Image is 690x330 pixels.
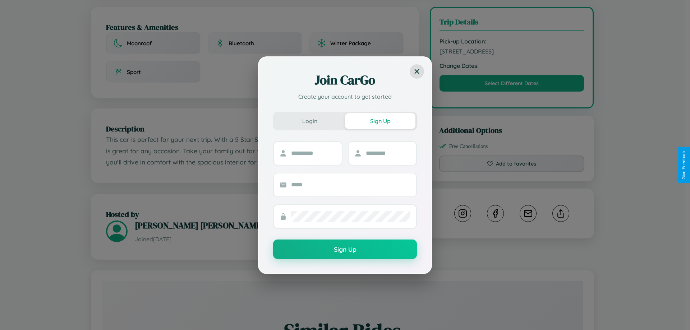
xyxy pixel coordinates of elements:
[273,240,417,259] button: Sign Up
[273,92,417,101] p: Create your account to get started
[273,71,417,89] h2: Join CarGo
[345,113,415,129] button: Sign Up
[681,150,686,180] div: Give Feedback
[275,113,345,129] button: Login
